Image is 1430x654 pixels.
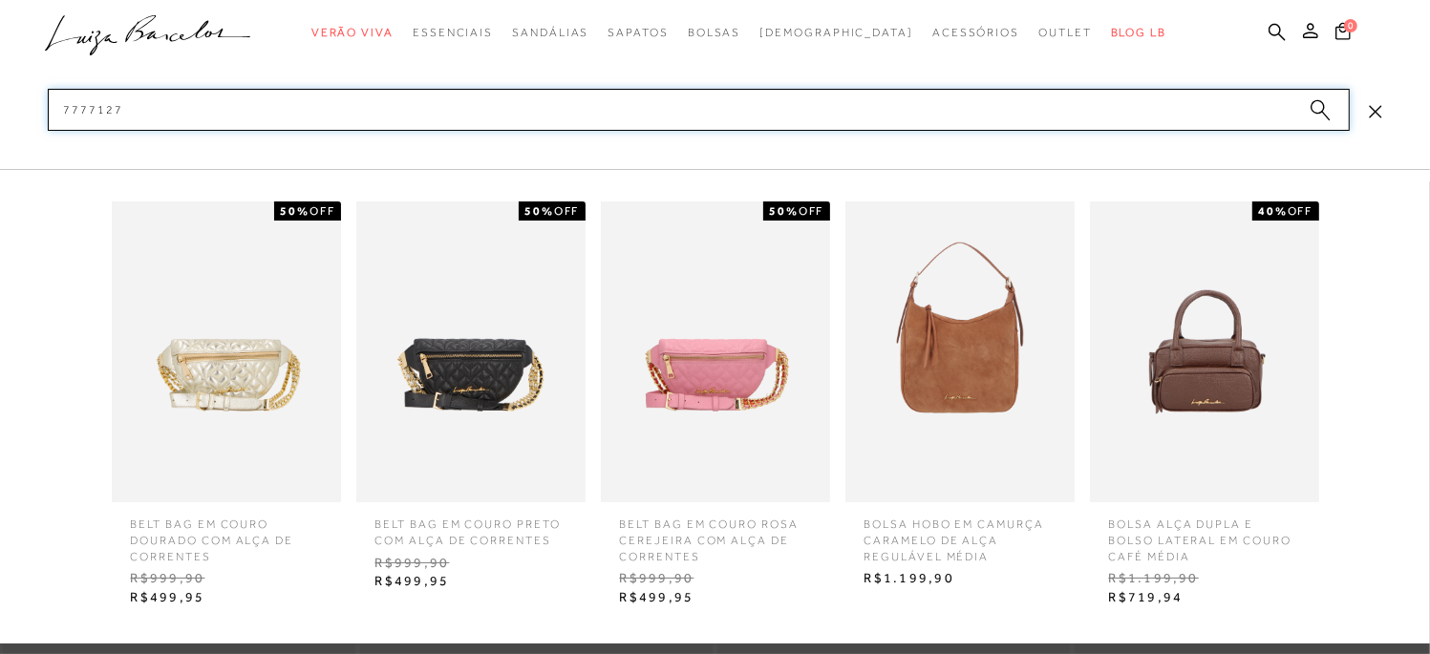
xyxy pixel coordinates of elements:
a: noSubCategoriesText [759,15,913,51]
a: BELT BAG EM COURO ROSA CEREJEIRA COM ALÇA DE CORRENTES 50%OFF BELT BAG EM COURO ROSA CEREJEIRA CO... [596,201,835,612]
strong: 50% [280,204,309,218]
span: OFF [799,204,824,218]
strong: 50% [524,204,554,218]
span: R$499,95 [117,583,336,612]
span: OFF [1288,204,1313,218]
img: BELT BAG EM COURO DOURADO COM ALÇA DE CORRENTES [112,201,341,502]
input: Buscar. [48,89,1350,131]
span: BELT BAG EM COURO ROSA CEREJEIRA COM ALÇA DE CORRENTES [606,502,825,564]
a: BELT BAG EM COURO PRETO COM ALÇA DE CORRENTES 50%OFF BELT BAG EM COURO PRETO COM ALÇA DE CORRENTE... [352,201,590,596]
button: 0 [1330,21,1356,47]
img: BOLSA ALÇA DUPLA E BOLSO LATERAL EM COURO CAFÉ MÉDIA [1090,201,1319,502]
a: categoryNavScreenReaderText [413,15,493,51]
span: Bolsas [688,26,741,39]
span: R$1.199,90 [850,564,1070,593]
span: R$999,90 [361,549,581,578]
span: OFF [554,204,580,218]
span: R$499,95 [606,583,825,612]
span: R$499,95 [361,567,581,596]
a: categoryNavScreenReaderText [1038,15,1092,51]
span: R$719,94 [1095,583,1314,612]
a: BOLSA HOBO EM CAMURÇA CARAMELO DE ALÇA REGULÁVEL MÉDIA BOLSA HOBO EM CAMURÇA CARAMELO DE ALÇA REG... [841,201,1079,593]
span: BOLSA HOBO EM CAMURÇA CARAMELO DE ALÇA REGULÁVEL MÉDIA [850,502,1070,564]
a: BOLSA ALÇA DUPLA E BOLSO LATERAL EM COURO CAFÉ MÉDIA 40%OFF BOLSA ALÇA DUPLA E BOLSO LATERAL EM C... [1085,201,1324,612]
span: BELT BAG EM COURO DOURADO COM ALÇA DE CORRENTES [117,502,336,564]
span: Verão Viva [311,26,394,39]
img: BELT BAG EM COURO PRETO COM ALÇA DE CORRENTES [356,201,586,502]
a: BLOG LB [1111,15,1166,51]
strong: 40% [1258,204,1288,218]
a: categoryNavScreenReaderText [512,15,588,51]
img: BELT BAG EM COURO ROSA CEREJEIRA COM ALÇA DE CORRENTES [601,201,830,502]
a: categoryNavScreenReaderText [608,15,668,51]
span: Sandálias [512,26,588,39]
a: BELT BAG EM COURO DOURADO COM ALÇA DE CORRENTES 50%OFF BELT BAG EM COURO DOURADO COM ALÇA DE CORR... [107,201,346,612]
span: R$999,90 [117,564,336,593]
a: categoryNavScreenReaderText [932,15,1019,51]
a: categoryNavScreenReaderText [311,15,394,51]
span: 0 [1344,19,1357,32]
span: [DEMOGRAPHIC_DATA] [759,26,913,39]
strong: 50% [769,204,799,218]
span: BELT BAG EM COURO PRETO COM ALÇA DE CORRENTES [361,502,581,549]
span: Essenciais [413,26,493,39]
a: categoryNavScreenReaderText [688,15,741,51]
span: BLOG LB [1111,26,1166,39]
img: BOLSA HOBO EM CAMURÇA CARAMELO DE ALÇA REGULÁVEL MÉDIA [845,201,1075,502]
span: OFF [309,204,335,218]
span: R$999,90 [606,564,825,593]
span: R$1.199,90 [1095,564,1314,593]
span: Outlet [1038,26,1092,39]
span: BOLSA ALÇA DUPLA E BOLSO LATERAL EM COURO CAFÉ MÉDIA [1095,502,1314,564]
span: Acessórios [932,26,1019,39]
span: Sapatos [608,26,668,39]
